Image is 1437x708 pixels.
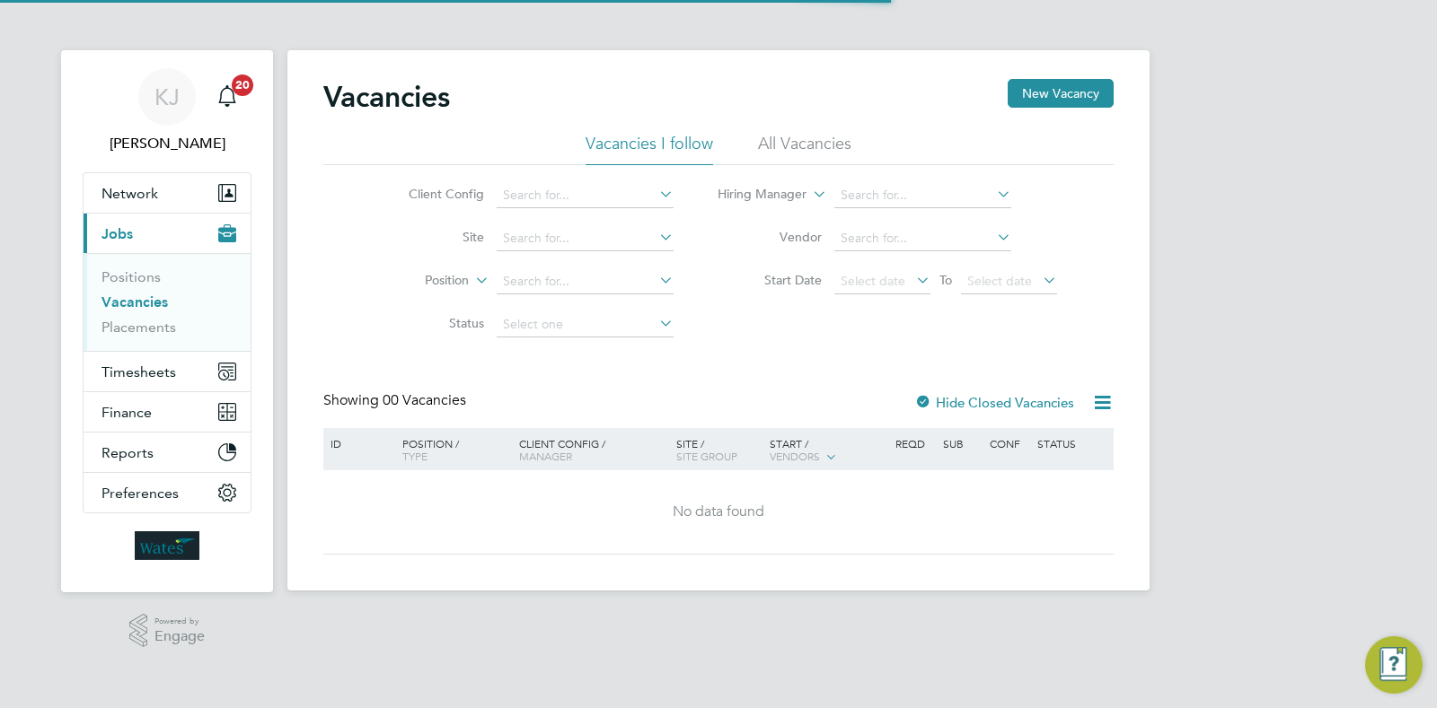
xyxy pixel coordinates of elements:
[84,214,251,253] button: Jobs
[718,229,822,245] label: Vendor
[985,428,1032,459] div: Conf
[497,269,674,294] input: Search for...
[765,428,891,473] div: Start /
[891,428,938,459] div: Reqd
[326,428,389,459] div: ID
[1365,636,1423,694] button: Engage Resource Center
[515,428,672,471] div: Client Config /
[154,629,205,644] span: Engage
[389,428,515,471] div: Position /
[101,404,152,421] span: Finance
[83,68,251,154] a: KJ[PERSON_NAME]
[834,226,1011,251] input: Search for...
[101,293,168,310] a: Vacancies
[718,272,822,288] label: Start Date
[101,225,133,242] span: Jobs
[366,272,469,290] label: Position
[834,183,1011,208] input: Search for...
[84,253,251,351] div: Jobs
[323,79,450,115] h2: Vacancies
[232,74,253,96] span: 20
[83,133,251,154] span: Kieran Jenkins
[101,268,161,285] a: Positions
[326,503,1111,521] div: No data found
[676,449,737,463] span: Site Group
[209,68,245,126] a: 20
[84,352,251,391] button: Timesheets
[672,428,766,471] div: Site /
[84,392,251,432] button: Finance
[402,449,428,463] span: Type
[939,428,985,459] div: Sub
[497,226,674,251] input: Search for...
[934,268,957,292] span: To
[101,363,176,380] span: Timesheets
[83,531,251,560] a: Go to home page
[497,183,674,208] input: Search for...
[586,133,713,165] li: Vacancies I follow
[383,391,466,409] span: 00 Vacancies
[135,531,199,560] img: wates-logo-retina.png
[1008,79,1114,108] button: New Vacancy
[967,273,1032,289] span: Select date
[1033,428,1111,459] div: Status
[129,614,206,648] a: Powered byEngage
[101,185,158,202] span: Network
[101,444,154,461] span: Reports
[101,485,179,502] span: Preferences
[497,312,674,337] input: Select one
[381,186,484,202] label: Client Config
[381,315,484,331] label: Status
[101,319,176,336] a: Placements
[703,186,807,204] label: Hiring Manager
[84,433,251,472] button: Reports
[154,85,180,109] span: KJ
[323,391,470,410] div: Showing
[84,473,251,512] button: Preferences
[770,449,820,463] span: Vendors
[84,173,251,213] button: Network
[61,50,273,592] nav: Main navigation
[914,394,1074,411] label: Hide Closed Vacancies
[841,273,905,289] span: Select date
[381,229,484,245] label: Site
[154,614,205,629] span: Powered by
[519,449,572,463] span: Manager
[758,133,851,165] li: All Vacancies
